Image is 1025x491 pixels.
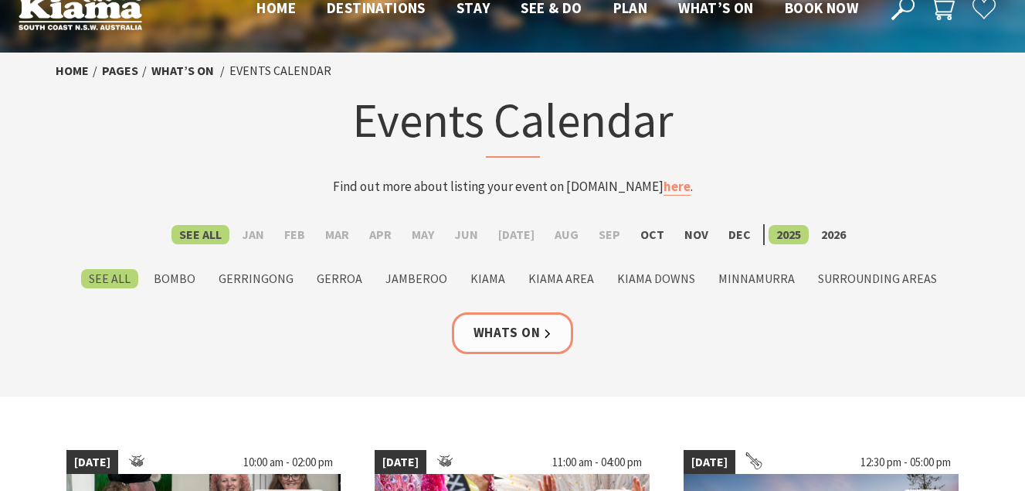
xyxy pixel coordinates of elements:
[547,225,586,244] label: Aug
[229,61,331,81] li: Events Calendar
[545,450,650,475] span: 11:00 am - 04:00 pm
[234,225,272,244] label: Jan
[236,450,341,475] span: 10:00 am - 02:00 pm
[452,312,574,353] a: Whats On
[317,225,357,244] label: Mar
[810,269,945,288] label: Surrounding Areas
[146,269,203,288] label: Bombo
[664,178,691,196] a: here
[677,225,716,244] label: Nov
[210,89,816,158] h1: Events Calendar
[151,63,214,79] a: What’s On
[853,450,959,475] span: 12:30 pm - 05:00 pm
[211,269,301,288] label: Gerringong
[609,269,703,288] label: Kiama Downs
[210,176,816,197] p: Find out more about listing your event on [DOMAIN_NAME] .
[721,225,759,244] label: Dec
[813,225,854,244] label: 2026
[102,63,138,79] a: Pages
[277,225,313,244] label: Feb
[378,269,455,288] label: Jamberoo
[361,225,399,244] label: Apr
[591,225,628,244] label: Sep
[684,450,735,475] span: [DATE]
[633,225,672,244] label: Oct
[309,269,370,288] label: Gerroa
[171,225,229,244] label: See All
[81,269,138,288] label: See All
[769,225,809,244] label: 2025
[56,63,89,79] a: Home
[521,269,602,288] label: Kiama Area
[711,269,803,288] label: Minnamurra
[463,269,513,288] label: Kiama
[446,225,486,244] label: Jun
[490,225,542,244] label: [DATE]
[66,450,118,475] span: [DATE]
[404,225,442,244] label: May
[375,450,426,475] span: [DATE]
